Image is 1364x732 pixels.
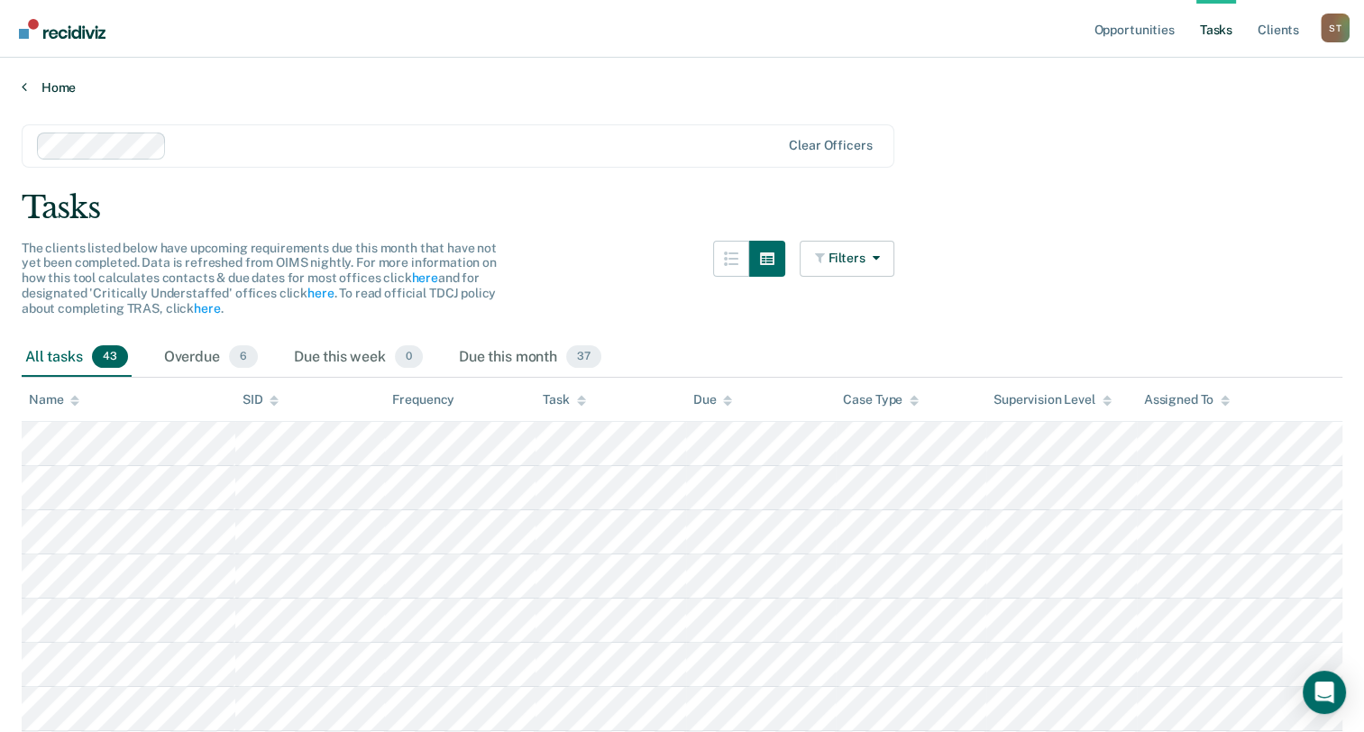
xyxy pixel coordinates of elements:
[1321,14,1350,42] div: S T
[843,392,919,407] div: Case Type
[290,338,426,378] div: Due this week0
[789,138,872,153] div: Clear officers
[307,286,334,300] a: here
[1303,671,1346,714] div: Open Intercom Messenger
[243,392,279,407] div: SID
[22,241,497,316] span: The clients listed below have upcoming requirements due this month that have not yet been complet...
[92,345,128,369] span: 43
[993,392,1112,407] div: Supervision Level
[19,19,105,39] img: Recidiviz
[411,270,437,285] a: here
[395,345,423,369] span: 0
[22,189,1342,226] div: Tasks
[29,392,79,407] div: Name
[693,392,733,407] div: Due
[392,392,454,407] div: Frequency
[1321,14,1350,42] button: Profile dropdown button
[194,301,220,316] a: here
[229,345,258,369] span: 6
[22,79,1342,96] a: Home
[455,338,605,378] div: Due this month37
[566,345,601,369] span: 37
[543,392,585,407] div: Task
[1144,392,1230,407] div: Assigned To
[22,338,132,378] div: All tasks43
[160,338,261,378] div: Overdue6
[800,241,895,277] button: Filters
